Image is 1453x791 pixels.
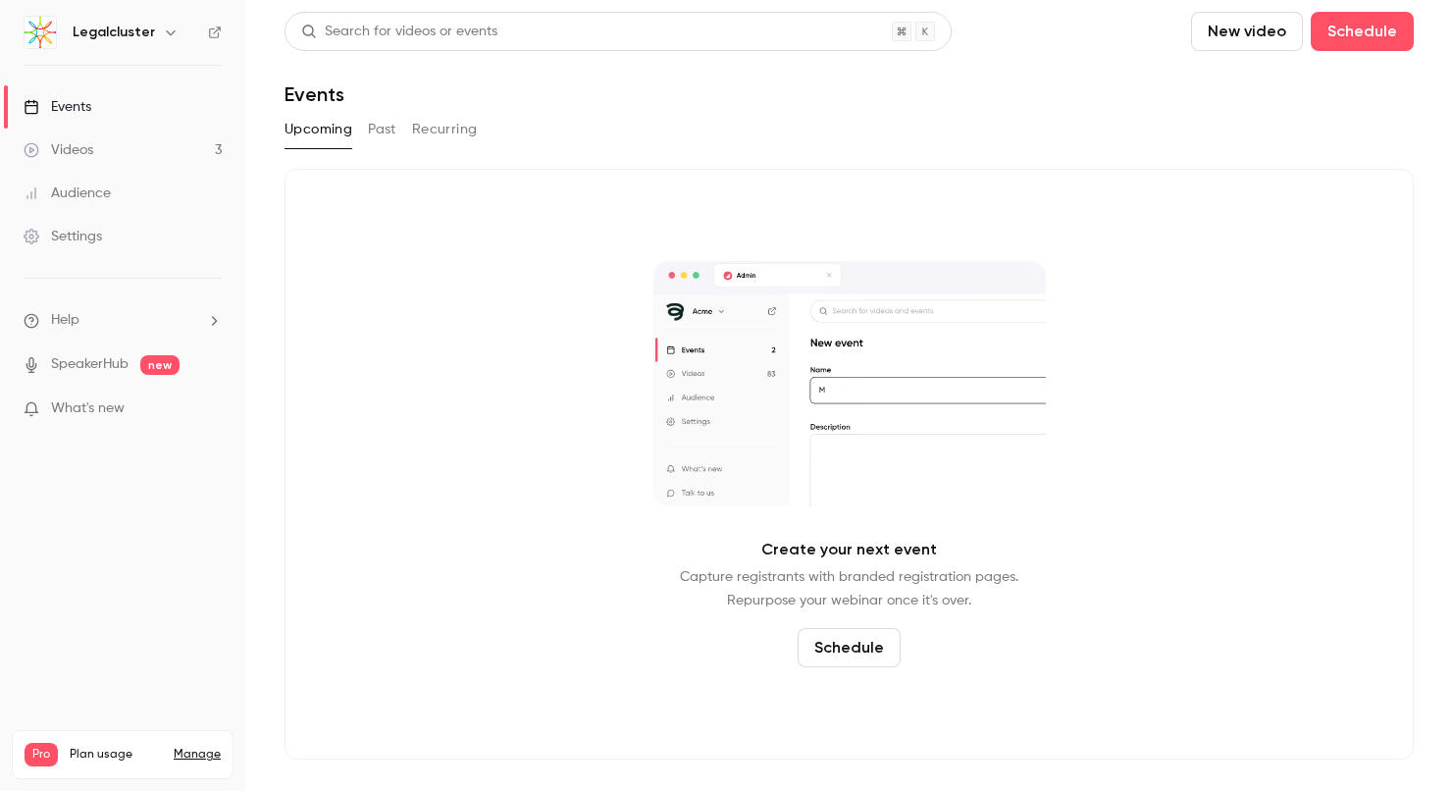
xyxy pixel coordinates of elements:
p: Capture registrants with branded registration pages. Repurpose your webinar once it's over. [680,565,1018,612]
button: Upcoming [285,114,352,145]
span: Help [51,310,79,331]
div: Events [24,97,91,117]
div: Settings [24,227,102,246]
span: Plan usage [70,747,162,763]
a: SpeakerHub [51,354,129,375]
button: New video [1191,12,1303,51]
span: new [140,355,180,375]
img: Legalcluster [25,17,56,48]
iframe: Noticeable Trigger [198,400,222,418]
span: Pro [25,743,58,766]
button: Recurring [412,114,478,145]
h6: Legalcluster [73,23,155,42]
span: What's new [51,398,125,419]
button: Schedule [1311,12,1414,51]
div: Audience [24,184,111,203]
div: Videos [24,140,93,160]
button: Schedule [798,628,901,667]
li: help-dropdown-opener [24,310,222,331]
p: Create your next event [761,538,937,561]
h1: Events [285,82,344,106]
div: Search for videos or events [301,22,497,42]
button: Past [368,114,396,145]
a: Manage [174,747,221,763]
